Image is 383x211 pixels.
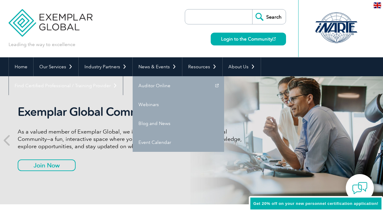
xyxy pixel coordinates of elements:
input: Search [252,9,286,24]
p: As a valued member of Exemplar Global, we invite you to join the Exemplar Global Community—a fun,... [18,128,246,150]
h2: Exemplar Global Community [18,105,246,119]
img: contact-chat.png [352,181,367,196]
a: Home [9,57,33,76]
a: Resources [182,57,222,76]
span: Get 20% off on your new personnel certification application! [253,201,378,206]
a: News & Events [133,57,182,76]
a: Login to the Community [211,33,286,45]
a: Join Now [18,159,76,171]
a: Webinars [133,95,224,114]
p: Leading the way to excellence [9,41,75,48]
a: Blog and News [133,114,224,133]
a: Event Calendar [133,133,224,152]
a: Auditor Online [133,76,224,95]
a: Find Certified Professional / Training Provider [9,76,123,95]
img: en [374,2,381,8]
a: About Us [223,57,261,76]
a: Industry Partners [79,57,132,76]
img: open_square.png [272,37,276,41]
a: Our Services [34,57,78,76]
